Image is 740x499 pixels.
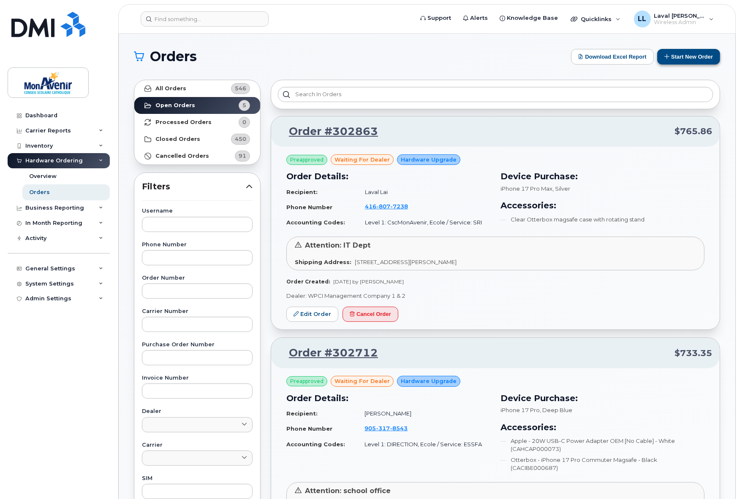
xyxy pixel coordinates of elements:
label: Purchase Order Number [142,342,253,348]
button: Start New Order [657,49,720,65]
label: Carrier [142,442,253,448]
label: Dealer [142,409,253,414]
span: Attention: school office [305,487,391,495]
span: 91 [239,152,246,160]
a: Edit Order [286,307,338,322]
label: Invoice Number [142,375,253,381]
span: 8543 [390,425,408,432]
a: Cancelled Orders91 [134,148,260,165]
td: Level 1: DIRECTION, Ecole / Service: ESSFA [357,437,490,452]
td: [PERSON_NAME] [357,406,490,421]
td: Laval Lai [357,185,490,200]
a: Order #302712 [279,345,378,361]
span: Hardware Upgrade [401,156,457,164]
span: [DATE] by [PERSON_NAME] [333,278,404,285]
span: Preapproved [290,378,324,385]
strong: Processed Orders [155,119,212,126]
h3: Order Details: [286,170,490,183]
p: Dealer: WPCI Management Company 1 & 2 [286,292,705,300]
span: 905 [365,425,408,432]
td: Level 1: CscMonAvenir, Ecole / Service: SRI [357,215,490,230]
span: , Deep Blue [540,407,572,413]
strong: Order Created: [286,278,330,285]
strong: All Orders [155,85,186,92]
span: Filters [142,181,246,193]
strong: Phone Number [286,425,332,432]
li: Clear Otterbox magsafe case with rotating stand [501,216,705,224]
button: Cancel Order [343,307,398,322]
strong: Shipping Address: [295,259,351,265]
span: Hardware Upgrade [401,377,457,385]
label: SIM [142,476,253,481]
h3: Order Details: [286,392,490,405]
a: All Orders546 [134,80,260,97]
strong: Cancelled Orders [155,153,209,159]
span: Orders [150,50,197,63]
span: $733.35 [675,347,712,359]
span: iPhone 17 Pro Max [501,185,552,192]
label: Username [142,208,253,214]
h3: Accessories: [501,421,705,434]
button: Download Excel Report [571,49,654,65]
h3: Accessories: [501,199,705,212]
span: 450 [235,135,246,143]
label: Carrier Number [142,309,253,314]
strong: Phone Number [286,204,332,210]
h3: Device Purchase: [501,392,705,405]
span: 7238 [390,203,408,210]
h3: Device Purchase: [501,170,705,183]
span: waiting for dealer [335,156,390,164]
span: 317 [376,425,390,432]
strong: Closed Orders [155,136,200,143]
a: 9053178543 [365,425,418,432]
a: Processed Orders0 [134,114,260,131]
label: Phone Number [142,242,253,248]
span: 416 [365,203,408,210]
li: Otterbox - iPhone 17 Pro Commuter Magsafe - Black (CACIBE000687) [501,456,705,472]
strong: Accounting Codes: [286,219,345,226]
a: 4168077238 [365,203,418,210]
span: $765.86 [675,125,712,138]
strong: Accounting Codes: [286,441,345,448]
li: Apple - 20W USB-C Power Adapter OEM [No Cable] - White (CAHCAP000073) [501,437,705,453]
span: waiting for dealer [335,377,390,385]
a: Order #302863 [279,124,378,139]
input: Search in orders [278,87,713,102]
span: Attention: IT Dept [305,241,370,249]
label: Order Number [142,275,253,281]
strong: Recipient: [286,189,318,195]
span: 0 [242,118,246,126]
strong: Recipient: [286,410,318,417]
a: Closed Orders450 [134,131,260,148]
span: 807 [376,203,390,210]
span: iPhone 17 Pro [501,407,540,413]
strong: Open Orders [155,102,195,109]
span: , Silver [552,185,570,192]
a: Open Orders5 [134,97,260,114]
span: Preapproved [290,156,324,164]
span: 546 [235,84,246,92]
span: 5 [242,101,246,109]
span: [STREET_ADDRESS][PERSON_NAME] [355,259,457,265]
